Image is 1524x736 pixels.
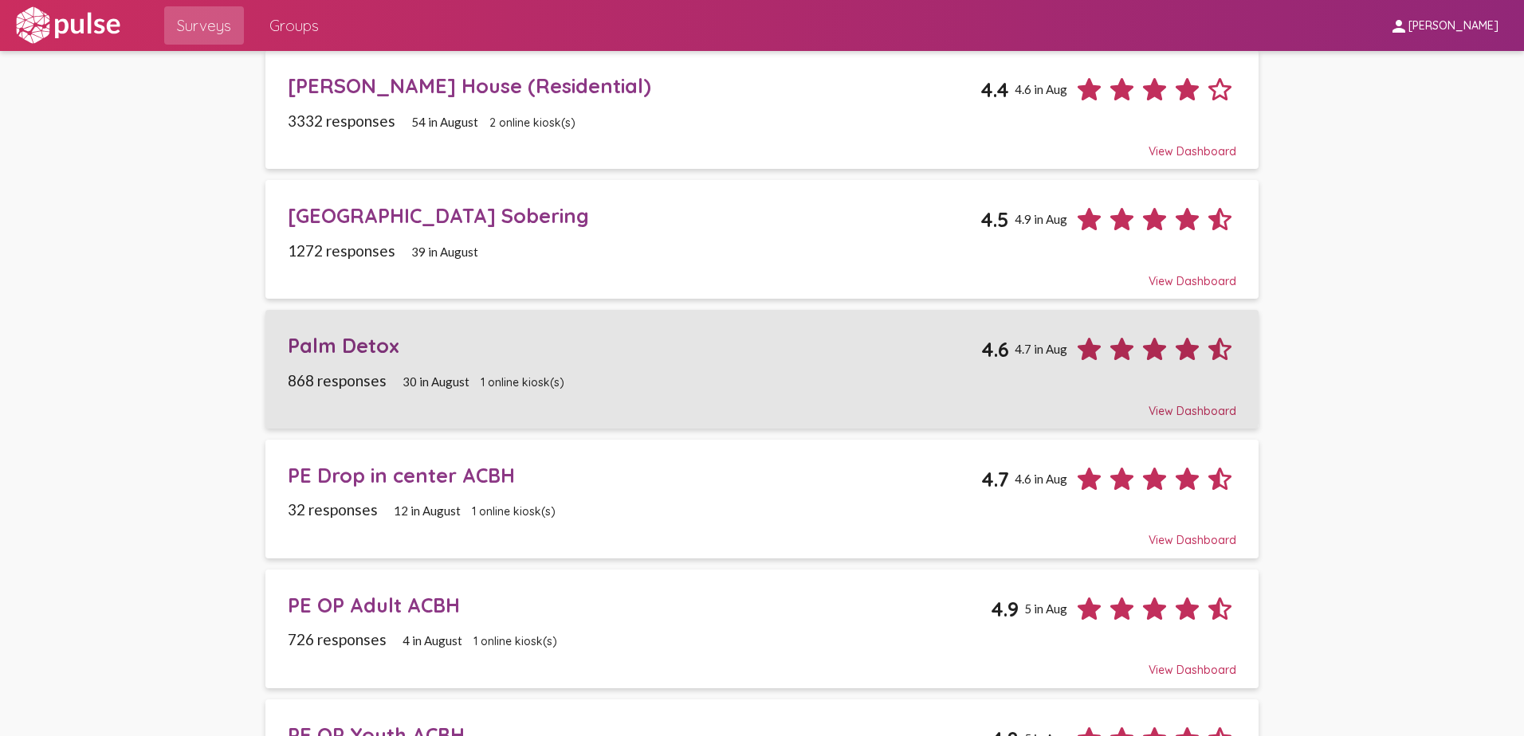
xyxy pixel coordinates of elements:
span: 1 online kiosk(s) [481,375,564,390]
span: 32 responses [288,500,378,519]
span: 4 in August [403,633,462,648]
span: 54 in August [411,115,478,129]
div: View Dashboard [288,390,1237,418]
div: [PERSON_NAME] House (Residential) [288,73,981,98]
a: PE Drop in center ACBH4.74.6 in Aug32 responses12 in August1 online kiosk(s)View Dashboard [265,440,1258,558]
a: Surveys [164,6,244,45]
mat-icon: person [1389,17,1408,36]
a: Groups [257,6,332,45]
span: 4.7 [981,467,1009,491]
div: PE Drop in center ACBH [288,463,982,487]
span: 1 online kiosk(s) [472,504,556,519]
span: 1 online kiosk(s) [473,634,557,648]
span: 39 in August [411,245,478,259]
a: [GEOGRAPHIC_DATA] Sobering4.54.9 in Aug1272 responses39 in AugustView Dashboard [265,180,1258,299]
span: Groups [269,11,319,40]
div: View Dashboard [288,648,1237,677]
span: 3332 responses [288,112,395,130]
div: [GEOGRAPHIC_DATA] Sobering [288,203,981,228]
div: View Dashboard [288,519,1237,547]
a: Palm Detox4.64.7 in Aug868 responses30 in August1 online kiosk(s)View Dashboard [265,310,1258,429]
span: 12 in August [394,503,461,518]
span: 4.7 in Aug [1015,342,1067,356]
span: 5 in Aug [1024,601,1067,616]
span: Surveys [177,11,231,40]
span: 30 in August [403,374,469,389]
span: 1272 responses [288,241,395,260]
span: 2 online kiosk(s) [489,115,575,130]
span: 4.6 in Aug [1015,472,1067,486]
a: [PERSON_NAME] House (Residential)4.44.6 in Aug3332 responses54 in August2 online kiosk(s)View Das... [265,50,1258,169]
span: 4.9 [991,597,1019,621]
span: 4.9 in Aug [1015,212,1067,226]
div: View Dashboard [288,260,1237,288]
div: PE OP Adult ACBH [288,593,992,617]
div: Palm Detox [288,333,982,358]
span: 4.5 [980,207,1009,232]
span: 4.4 [980,77,1009,102]
button: [PERSON_NAME] [1377,10,1511,40]
span: 726 responses [288,630,387,648]
span: [PERSON_NAME] [1408,19,1498,33]
span: 4.6 in Aug [1015,82,1067,96]
img: white-logo.svg [13,6,123,45]
a: PE OP Adult ACBH4.95 in Aug726 responses4 in August1 online kiosk(s)View Dashboard [265,570,1258,688]
div: View Dashboard [288,130,1237,159]
span: 4.6 [981,337,1009,362]
span: 868 responses [288,371,387,390]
